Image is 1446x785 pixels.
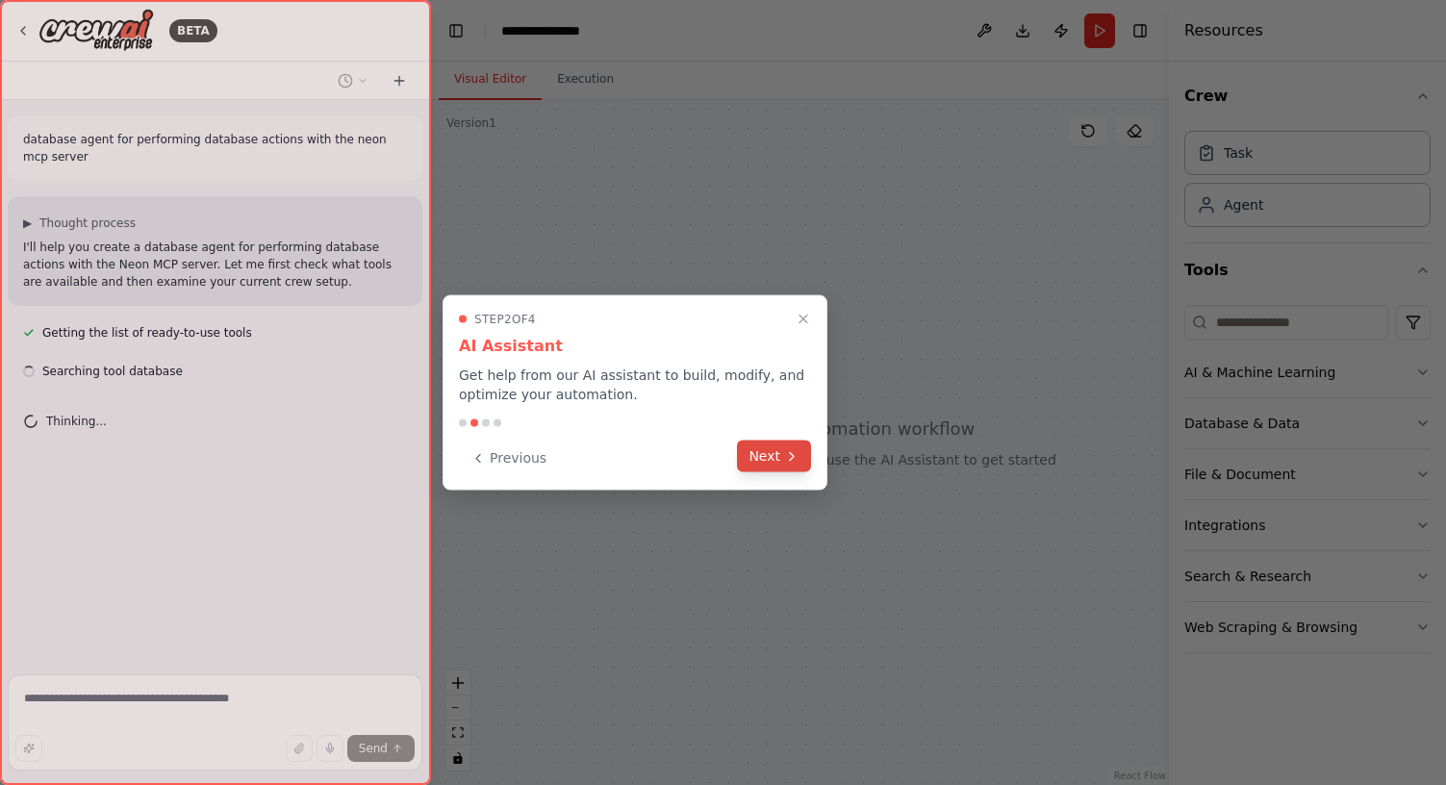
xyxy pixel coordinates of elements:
[443,17,469,44] button: Hide left sidebar
[459,335,811,358] h3: AI Assistant
[792,308,815,331] button: Close walkthrough
[459,366,811,404] p: Get help from our AI assistant to build, modify, and optimize your automation.
[737,441,811,472] button: Next
[474,312,536,327] span: Step 2 of 4
[459,443,558,474] button: Previous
